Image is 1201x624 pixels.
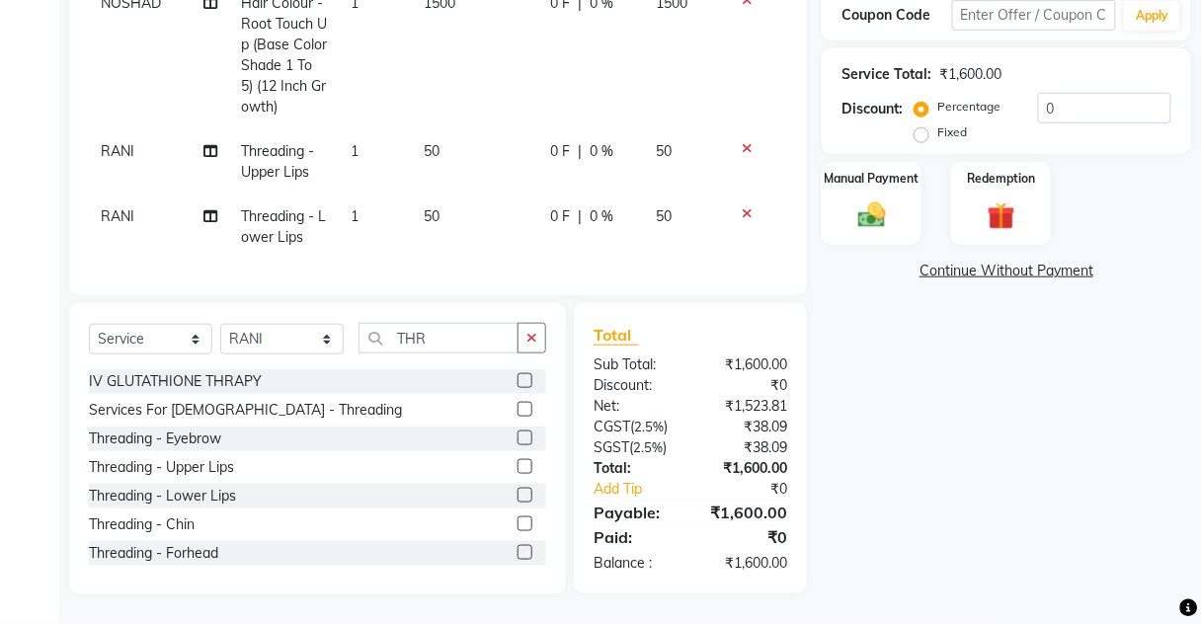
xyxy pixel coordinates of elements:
[352,142,360,160] span: 1
[89,429,221,449] div: Threading - Eyebrow
[690,417,802,437] div: ₹38.09
[89,400,402,421] div: Services For [DEMOGRAPHIC_DATA] - Threading
[591,206,614,227] span: 0 %
[579,417,690,437] div: ( )
[579,553,690,574] div: Balance :
[89,514,195,535] div: Threading - Chin
[579,437,690,458] div: ( )
[579,501,690,524] div: Payable:
[690,375,802,396] div: ₹0
[690,525,802,549] div: ₹0
[241,142,314,181] span: Threading - Upper Lips
[690,354,802,375] div: ₹1,600.00
[841,99,903,119] div: Discount:
[359,323,519,353] input: Search or Scan
[579,141,583,162] span: |
[841,5,951,26] div: Coupon Code
[967,170,1035,188] label: Redemption
[579,354,690,375] div: Sub Total:
[594,325,639,346] span: Total
[690,437,802,458] div: ₹38.09
[594,438,629,456] span: SGST
[89,486,236,507] div: Threading - Lower Lips
[241,207,326,246] span: Threading - Lower Lips
[579,206,583,227] span: |
[690,553,802,574] div: ₹1,600.00
[579,396,690,417] div: Net:
[89,543,218,564] div: Threading - Forhead
[656,207,672,225] span: 50
[656,142,672,160] span: 50
[579,458,690,479] div: Total:
[939,64,1001,85] div: ₹1,600.00
[424,142,440,160] span: 50
[937,98,1001,116] label: Percentage
[825,170,920,188] label: Manual Payment
[579,375,690,396] div: Discount:
[424,207,440,225] span: 50
[841,64,931,85] div: Service Total:
[690,396,802,417] div: ₹1,523.81
[709,479,802,500] div: ₹0
[594,418,630,435] span: CGST
[634,419,664,434] span: 2.5%
[101,142,134,160] span: RANI
[101,207,134,225] span: RANI
[579,525,690,549] div: Paid:
[849,199,895,231] img: _cash.svg
[1124,1,1180,31] button: Apply
[551,141,571,162] span: 0 F
[551,206,571,227] span: 0 F
[89,371,262,392] div: IV GLUTATHIONE THRAPY
[690,458,802,479] div: ₹1,600.00
[826,261,1187,281] a: Continue Without Payment
[937,123,967,141] label: Fixed
[591,141,614,162] span: 0 %
[633,439,663,455] span: 2.5%
[579,479,709,500] a: Add Tip
[690,501,802,524] div: ₹1,600.00
[979,199,1024,234] img: _gift.svg
[89,457,234,478] div: Threading - Upper Lips
[352,207,360,225] span: 1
